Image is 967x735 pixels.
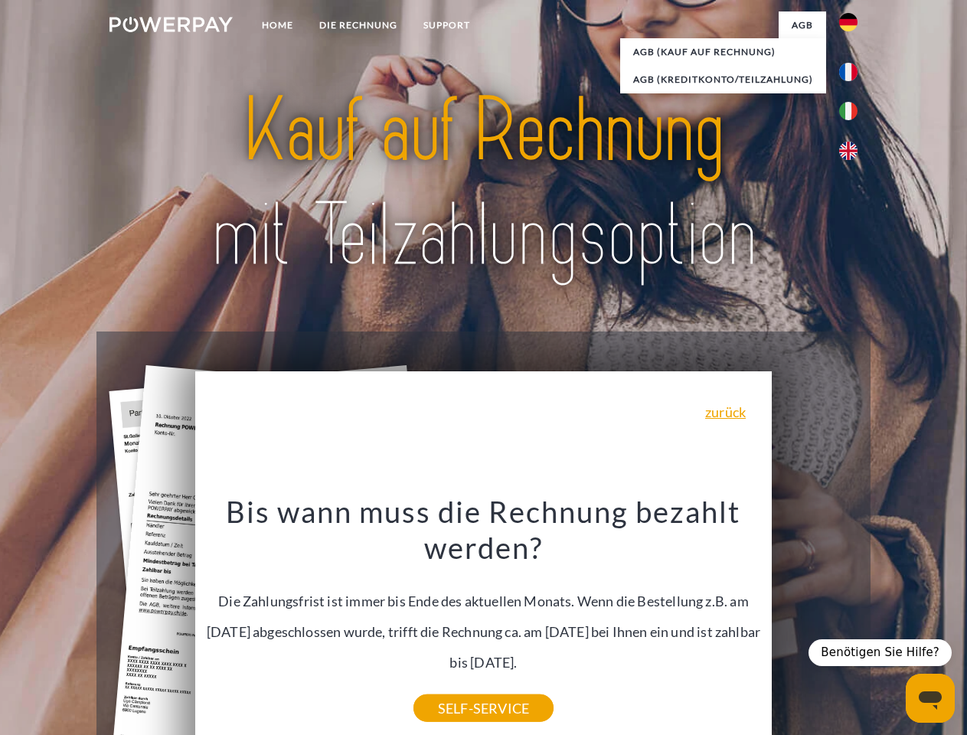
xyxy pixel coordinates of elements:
[906,674,955,723] iframe: Schaltfläche zum Öffnen des Messaging-Fensters; Konversation läuft
[705,405,746,419] a: zurück
[620,38,826,66] a: AGB (Kauf auf Rechnung)
[839,63,858,81] img: fr
[204,493,763,708] div: Die Zahlungsfrist ist immer bis Ende des aktuellen Monats. Wenn die Bestellung z.B. am [DATE] abg...
[809,639,952,666] div: Benötigen Sie Hilfe?
[779,11,826,39] a: agb
[839,142,858,160] img: en
[204,493,763,567] h3: Bis wann muss die Rechnung bezahlt werden?
[839,13,858,31] img: de
[413,694,554,722] a: SELF-SERVICE
[146,73,821,293] img: title-powerpay_de.svg
[306,11,410,39] a: DIE RECHNUNG
[620,66,826,93] a: AGB (Kreditkonto/Teilzahlung)
[109,17,233,32] img: logo-powerpay-white.svg
[839,102,858,120] img: it
[410,11,483,39] a: SUPPORT
[249,11,306,39] a: Home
